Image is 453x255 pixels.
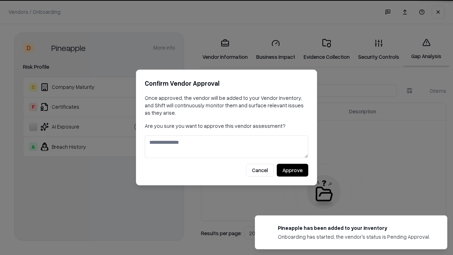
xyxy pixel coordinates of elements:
div: Pineapple has been added to your inventory [278,224,430,232]
h2: Confirm Vendor Approval [145,78,308,89]
p: Are you sure you want to approve this vendor assessment? [145,122,308,130]
button: Cancel [246,164,274,177]
img: pineappleenergy.com [264,224,272,233]
p: Once approved, the vendor will be added to your Vendor Inventory, and Shift will continuously mon... [145,94,308,117]
div: Onboarding has started, the vendor's status is Pending Approval. [278,233,430,240]
button: Approve [277,164,308,177]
